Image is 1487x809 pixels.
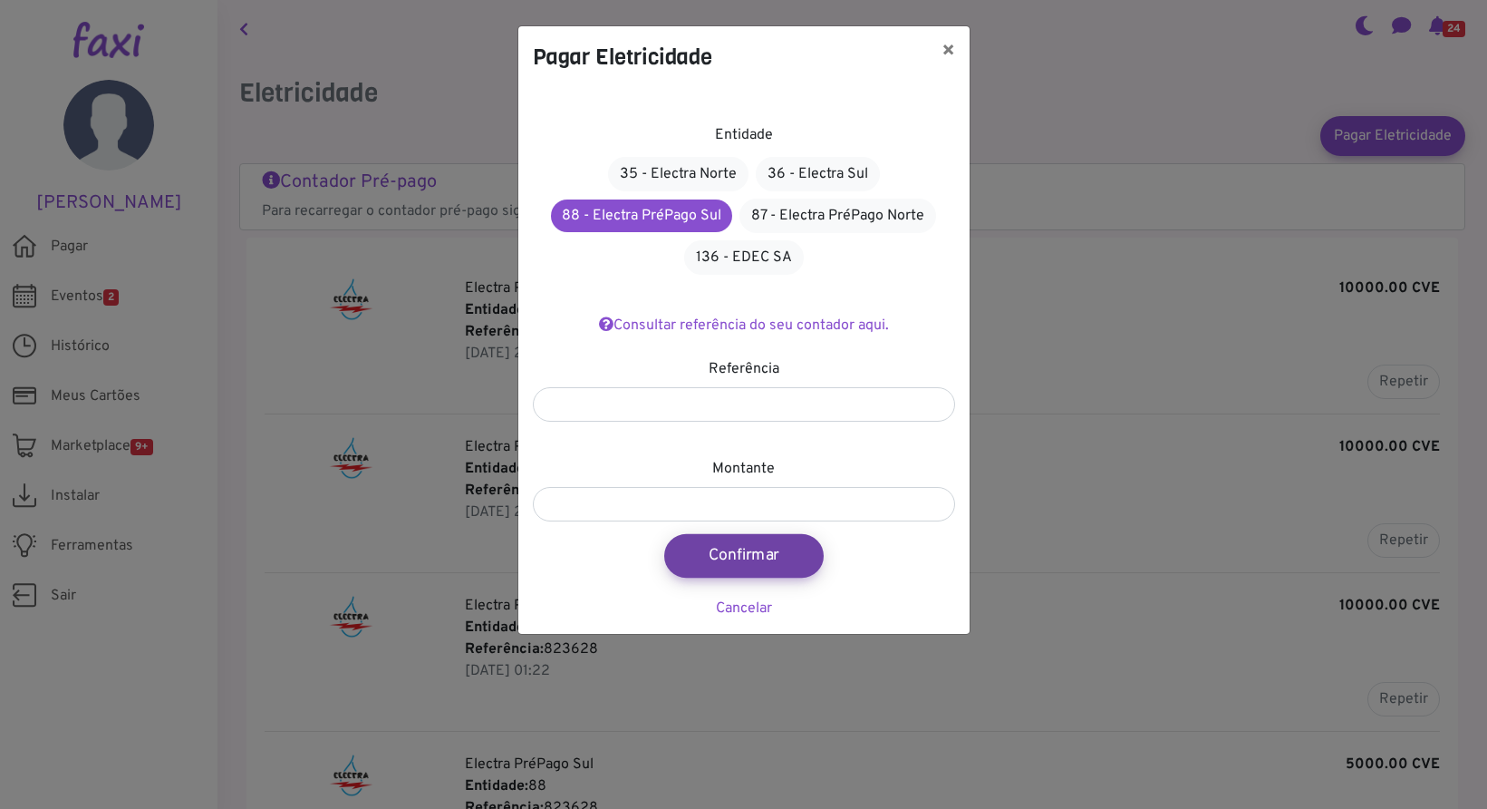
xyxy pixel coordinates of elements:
a: 88 - Electra PréPago Sul [551,200,732,232]
button: Confirmar [664,534,824,578]
a: 36 - Electra Sul [756,157,880,191]
a: Cancelar [716,599,772,618]
label: Referência [709,358,779,380]
a: 136 - EDEC SA [684,240,804,275]
h4: Pagar Eletricidade [533,41,712,73]
button: × [927,26,970,77]
a: 35 - Electra Norte [608,157,748,191]
label: Montante [712,458,775,480]
a: 87 - Electra PréPago Norte [739,199,936,233]
a: Consultar referência do seu contador aqui. [599,317,889,335]
label: Entidade [715,124,773,146]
